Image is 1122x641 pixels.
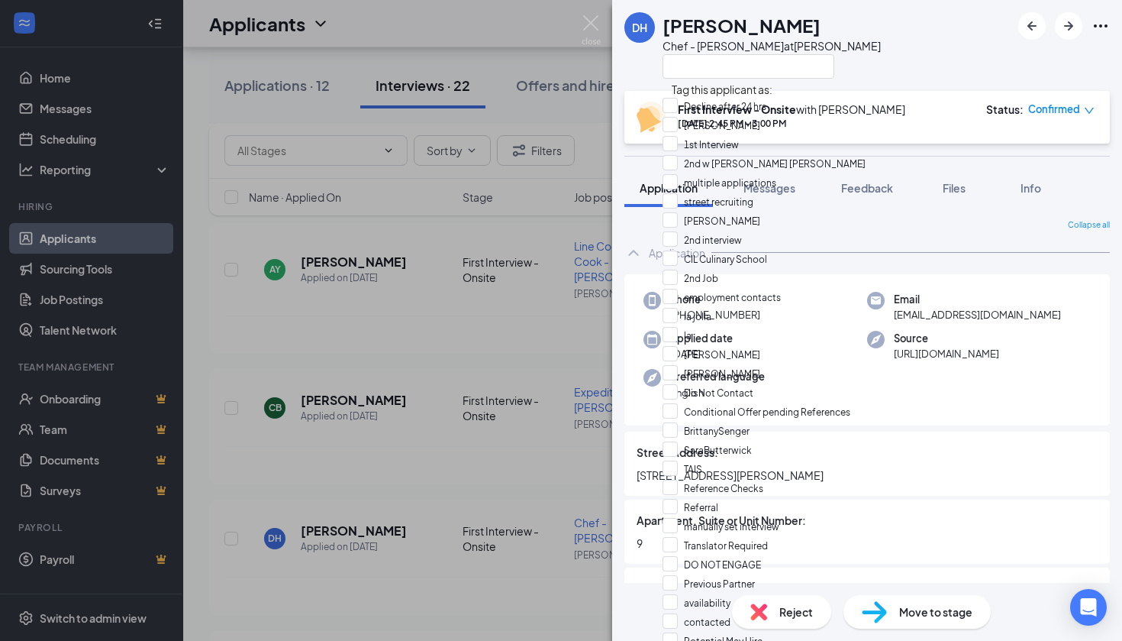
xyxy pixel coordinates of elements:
[1028,102,1080,117] span: Confirmed
[663,38,881,53] div: Chef - [PERSON_NAME] at [PERSON_NAME]
[1020,181,1041,195] span: Info
[637,467,1098,484] span: [STREET_ADDRESS][PERSON_NAME]
[637,580,662,597] span: City:
[637,512,806,529] span: Apartment, Suite or Unit Number:
[943,181,966,195] span: Files
[1059,17,1078,35] svg: ArrowRight
[632,20,647,35] div: DH
[624,244,643,262] svg: ChevronUp
[1091,17,1110,35] svg: Ellipses
[894,307,1061,322] span: [EMAIL_ADDRESS][DOMAIN_NAME]
[899,604,972,620] span: Move to stage
[649,245,705,261] div: Application
[1070,589,1107,626] div: Open Intercom Messenger
[841,181,893,195] span: Feedback
[1023,17,1041,35] svg: ArrowLeftNew
[894,346,999,361] span: [URL][DOMAIN_NAME]
[663,12,821,38] h1: [PERSON_NAME]
[1084,105,1095,116] span: down
[637,444,718,461] span: Street Address:
[894,331,999,346] span: Source
[986,102,1024,117] div: Status :
[637,535,1098,552] span: 9
[1055,12,1082,40] button: ArrowRight
[894,292,1061,307] span: Email
[1068,219,1110,231] span: Collapse all
[1018,12,1046,40] button: ArrowLeftNew
[663,73,782,99] span: Tag this applicant as:
[640,181,698,195] span: Application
